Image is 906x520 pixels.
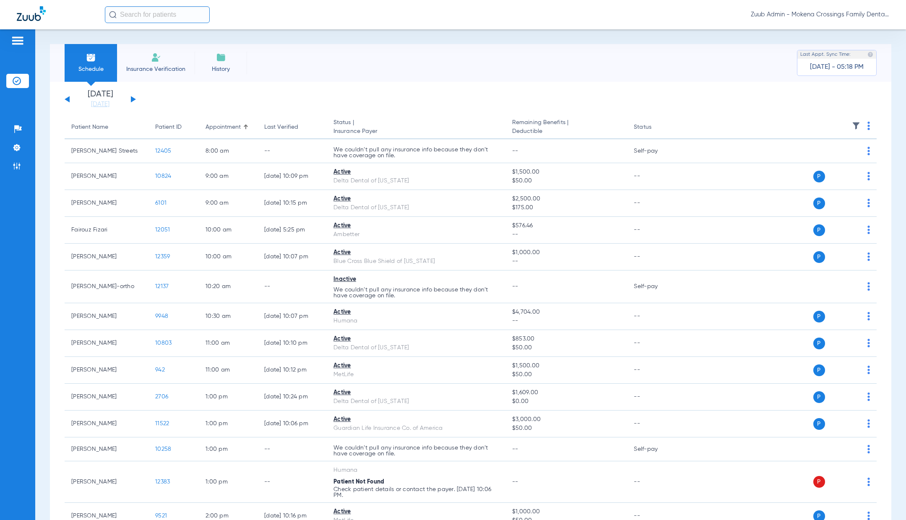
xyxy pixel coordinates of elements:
[199,461,258,503] td: 1:00 PM
[867,312,870,320] img: group-dot-blue.svg
[512,248,620,257] span: $1,000.00
[199,384,258,411] td: 1:00 PM
[201,65,241,73] span: History
[199,163,258,190] td: 9:00 AM
[512,257,620,266] span: --
[333,388,499,397] div: Active
[65,437,148,461] td: [PERSON_NAME]
[627,384,684,411] td: --
[123,65,188,73] span: Insurance Verification
[512,230,620,239] span: --
[333,370,499,379] div: MetLife
[65,270,148,303] td: [PERSON_NAME]-ortho
[627,270,684,303] td: Self-pay
[258,217,327,244] td: [DATE] 5:25 PM
[867,339,870,347] img: group-dot-blue.svg
[155,446,171,452] span: 10258
[867,199,870,207] img: group-dot-blue.svg
[867,147,870,155] img: group-dot-blue.svg
[333,308,499,317] div: Active
[155,479,170,485] span: 12383
[813,311,825,322] span: P
[105,6,210,23] input: Search for patients
[65,217,148,244] td: Fairouz Fizari
[505,116,627,139] th: Remaining Benefits |
[512,177,620,185] span: $50.00
[512,446,518,452] span: --
[258,461,327,503] td: --
[155,394,168,400] span: 2706
[199,330,258,357] td: 11:00 AM
[813,364,825,376] span: P
[627,244,684,270] td: --
[627,190,684,217] td: --
[333,415,499,424] div: Active
[155,173,171,179] span: 10824
[627,461,684,503] td: --
[65,357,148,384] td: [PERSON_NAME]
[65,163,148,190] td: [PERSON_NAME]
[867,445,870,453] img: group-dot-blue.svg
[155,313,168,319] span: 9948
[627,437,684,461] td: Self-pay
[86,52,96,62] img: Schedule
[867,226,870,234] img: group-dot-blue.svg
[258,384,327,411] td: [DATE] 10:24 PM
[867,282,870,291] img: group-dot-blue.svg
[512,308,620,317] span: $4,704.00
[258,270,327,303] td: --
[333,147,499,159] p: We couldn’t pull any insurance info because they don’t have coverage on file.
[216,52,226,62] img: History
[199,190,258,217] td: 9:00 AM
[813,171,825,182] span: P
[65,461,148,503] td: [PERSON_NAME]
[206,123,241,132] div: Appointment
[155,283,169,289] span: 12137
[867,252,870,261] img: group-dot-blue.svg
[327,116,505,139] th: Status |
[109,11,117,18] img: Search Icon
[65,330,148,357] td: [PERSON_NAME]
[333,177,499,185] div: Delta Dental of [US_STATE]
[155,123,192,132] div: Patient ID
[65,384,148,411] td: [PERSON_NAME]
[199,244,258,270] td: 10:00 AM
[65,244,148,270] td: [PERSON_NAME]
[867,122,870,130] img: group-dot-blue.svg
[512,127,620,136] span: Deductible
[333,486,499,498] p: Check patient details or contact the payer. [DATE] 10:06 PM.
[258,437,327,461] td: --
[512,370,620,379] span: $50.00
[867,366,870,374] img: group-dot-blue.svg
[199,139,258,163] td: 8:00 AM
[512,361,620,370] span: $1,500.00
[199,411,258,437] td: 1:00 PM
[512,168,620,177] span: $1,500.00
[867,512,870,520] img: group-dot-blue.svg
[333,479,384,485] span: Patient Not Found
[151,52,161,62] img: Manual Insurance Verification
[512,283,518,289] span: --
[813,338,825,349] span: P
[512,397,620,406] span: $0.00
[155,513,167,519] span: 9521
[512,335,620,343] span: $853.00
[333,221,499,230] div: Active
[65,139,148,163] td: [PERSON_NAME] Streets
[512,415,620,424] span: $3,000.00
[333,466,499,475] div: Humana
[627,139,684,163] td: Self-pay
[512,388,620,397] span: $1,609.00
[813,198,825,209] span: P
[813,476,825,488] span: P
[65,411,148,437] td: [PERSON_NAME]
[512,507,620,516] span: $1,000.00
[155,123,182,132] div: Patient ID
[627,116,684,139] th: Status
[258,330,327,357] td: [DATE] 10:10 PM
[333,195,499,203] div: Active
[333,335,499,343] div: Active
[512,479,518,485] span: --
[810,63,864,71] span: [DATE] - 05:18 PM
[627,303,684,330] td: --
